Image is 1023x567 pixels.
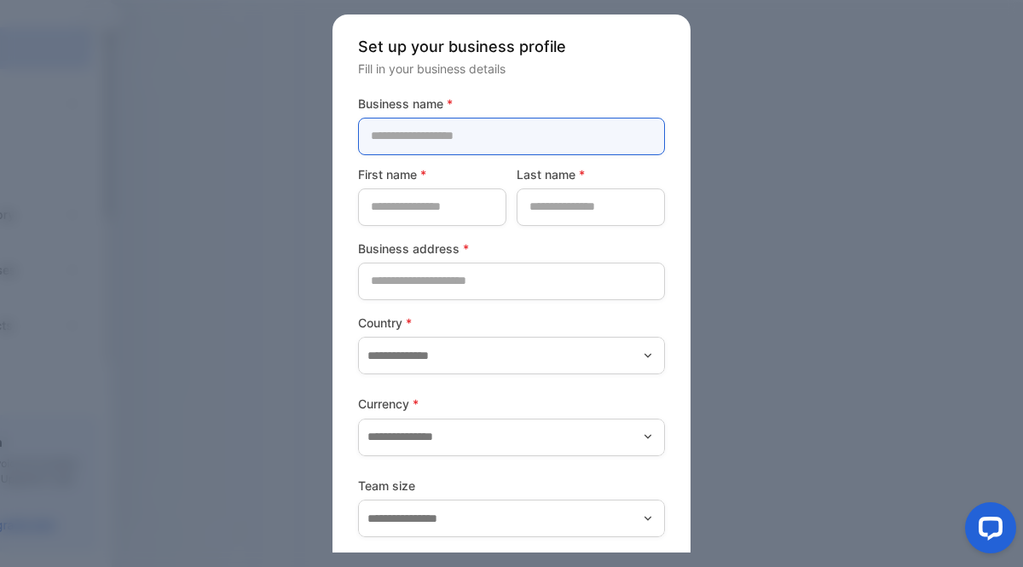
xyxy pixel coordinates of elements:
label: Currency [358,395,665,413]
p: Set up your business profile [358,35,665,58]
label: Business name [358,95,665,113]
label: Country [358,314,665,332]
label: Business address [358,240,665,257]
label: First name [358,165,506,183]
p: Fill in your business details [358,60,665,78]
iframe: LiveChat chat widget [951,495,1023,567]
label: Last name [517,165,665,183]
label: Team size [358,477,665,495]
